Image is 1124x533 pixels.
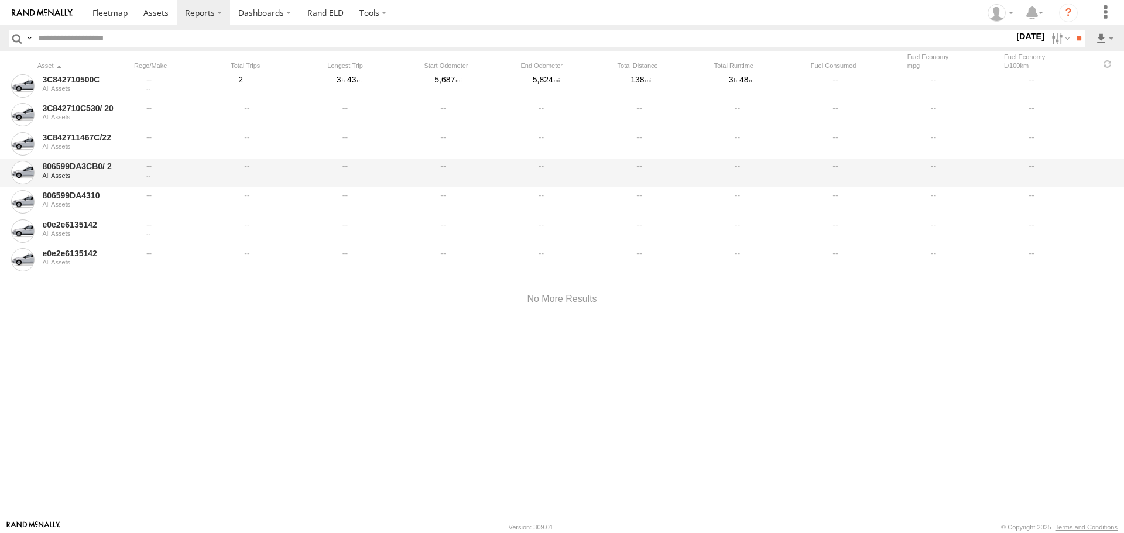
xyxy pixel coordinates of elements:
div: End Odometer [520,61,612,70]
a: Terms and Conditions [1056,524,1118,531]
a: 806599DA4310 [42,190,132,201]
a: Visit our Website [6,521,60,533]
a: 3C842710500C [42,74,132,85]
span: Refresh [1101,59,1115,70]
div: 138 [629,73,722,99]
a: View Asset Details [11,248,35,271]
div: All Assets [42,85,132,92]
a: View Asset Details [11,132,35,156]
span: 3 [337,75,345,84]
div: L/100km [1004,61,1096,70]
a: View Asset Details [11,103,35,126]
div: mpg [907,61,999,70]
a: e0e2e6135142 [42,219,132,230]
div: 5,824 [531,73,624,99]
div: All Assets [42,172,132,179]
div: All Assets [42,230,132,237]
div: Total Runtime [714,61,806,70]
img: rand-logo.svg [12,9,73,17]
div: All Assets [42,114,132,121]
div: Version: 309.01 [509,524,553,531]
div: © Copyright 2025 - [1001,524,1118,531]
div: All Assets [42,201,132,208]
div: All Assets [42,143,132,150]
label: Search Query [25,30,34,47]
a: View Asset Details [11,161,35,184]
a: e0e2e6135142 [42,248,132,259]
div: Jeremy Baird [983,4,1017,22]
div: Fuel Consumed [811,61,903,70]
div: Rego/Make [134,61,226,70]
div: 5,687 [433,73,526,99]
div: Longest Trip [327,61,419,70]
span: 3 [729,75,737,84]
div: 2 [237,73,330,99]
div: All Assets [42,259,132,266]
div: Total Trips [231,61,323,70]
div: Fuel Economy [907,53,999,70]
a: 806599DA3CB0/ 2 [42,161,132,171]
div: Click to Sort [37,61,129,70]
a: 3C842710C530/ 20 [42,103,132,114]
span: 43 [347,75,362,84]
div: Start Odometer [424,61,516,70]
span: 48 [739,75,754,84]
a: View Asset Details [11,219,35,243]
i: ? [1059,4,1078,22]
div: Total Distance [618,61,710,70]
a: View Asset Details [11,74,35,98]
label: Export results as... [1095,30,1115,47]
label: [DATE] [1014,30,1047,43]
div: Fuel Economy [1004,53,1096,70]
a: View Asset Details [11,190,35,214]
label: Search Filter Options [1047,30,1072,47]
a: 3C842711467C/22 [42,132,132,143]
